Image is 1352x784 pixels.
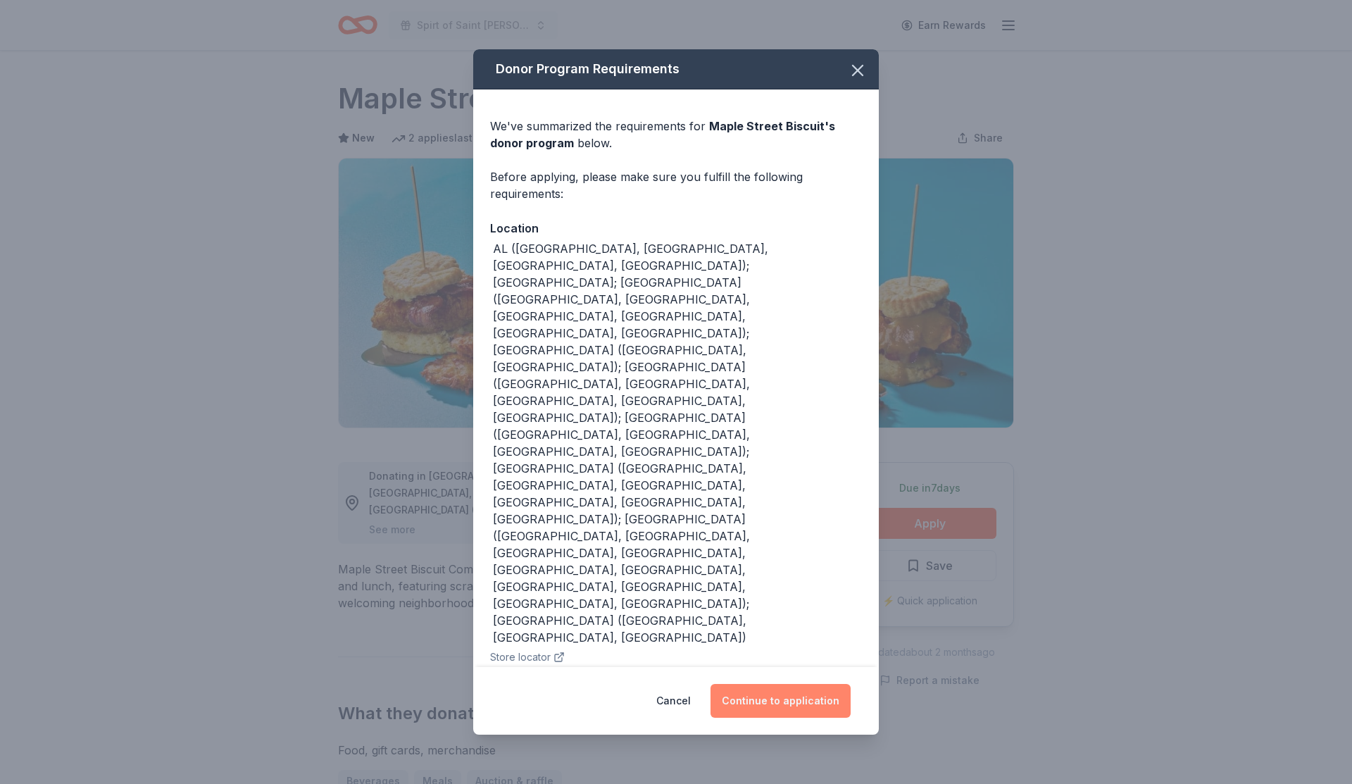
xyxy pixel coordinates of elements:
button: Cancel [656,684,691,718]
div: We've summarized the requirements for below. [490,118,862,151]
div: Location [490,219,862,237]
div: AL ([GEOGRAPHIC_DATA], [GEOGRAPHIC_DATA], [GEOGRAPHIC_DATA], [GEOGRAPHIC_DATA]); [GEOGRAPHIC_DATA... [493,240,862,646]
div: Before applying, please make sure you fulfill the following requirements: [490,168,862,202]
button: Continue to application [711,684,851,718]
div: Donor Program Requirements [473,49,879,89]
button: Store locator [490,649,565,666]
